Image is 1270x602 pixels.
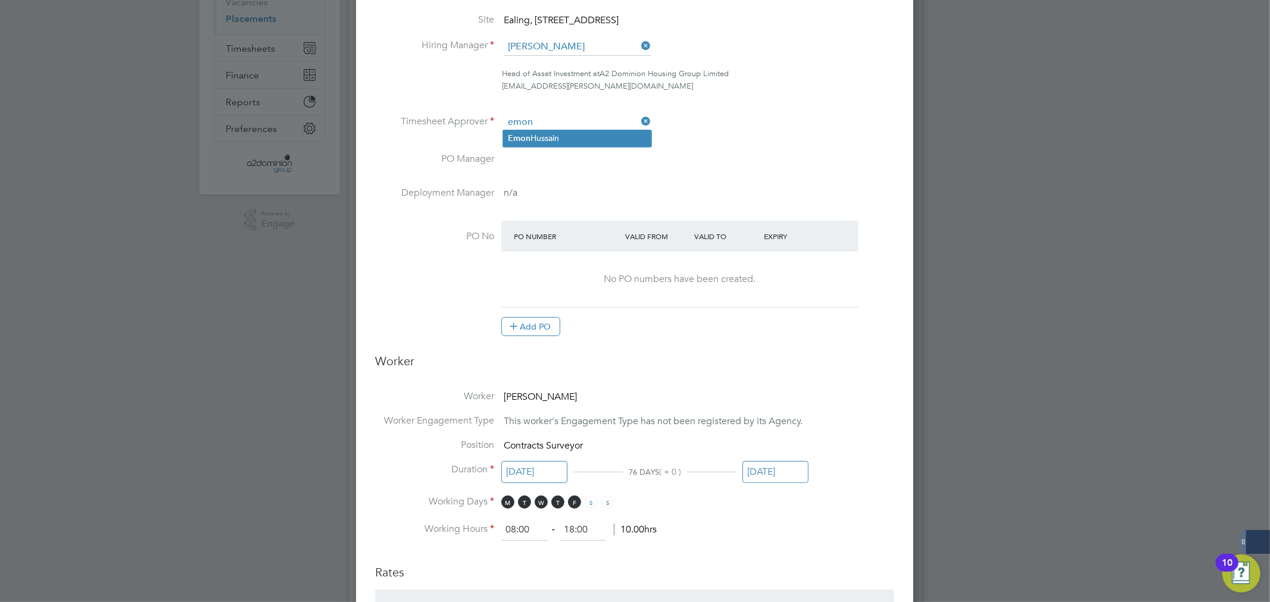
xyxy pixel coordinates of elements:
[560,519,606,541] input: 17:00
[504,114,651,131] input: Search for...
[518,496,531,509] span: T
[375,523,494,535] label: Working Hours
[692,225,762,247] div: Valid To
[513,273,847,286] div: No PO numbers have been created.
[375,463,494,476] label: Duration
[503,130,651,146] li: Hussain
[659,466,681,477] span: ( + 0 )
[600,68,729,79] span: A2 Dominion Housing Group Limited
[375,230,494,243] label: PO No
[614,523,657,535] span: 10.00hrs
[501,519,547,541] input: 08:00
[501,496,514,509] span: M
[622,225,692,247] div: Valid From
[504,187,517,199] span: n/a
[375,353,894,378] h3: Worker
[504,440,583,451] span: Contracts Surveyor
[375,153,494,165] label: PO Manager
[585,496,598,509] span: S
[1222,554,1260,592] button: Open Resource Center, 10 new notifications
[535,496,548,509] span: W
[504,415,803,427] span: This worker's Engagement Type has not been registered by its Agency.
[375,14,494,26] label: Site
[375,115,494,128] label: Timesheet Approver
[504,14,619,26] span: Ealing, [STREET_ADDRESS]
[1222,563,1232,578] div: 10
[550,523,557,535] span: ‐
[375,415,494,427] label: Worker Engagement Type
[501,317,560,336] button: Add PO
[375,390,494,403] label: Worker
[551,496,564,509] span: T
[502,68,600,79] span: Head of Asset Investment at
[501,461,567,483] input: Select one
[504,38,651,56] input: Search for...
[502,80,894,93] div: [EMAIL_ADDRESS][PERSON_NAME][DOMAIN_NAME]
[504,391,577,403] span: [PERSON_NAME]
[375,39,494,52] label: Hiring Manager
[508,133,531,143] b: Emon
[375,496,494,508] label: Working Days
[375,187,494,199] label: Deployment Manager
[742,461,809,483] input: Select one
[629,467,659,477] span: 76 DAYS
[568,496,581,509] span: F
[375,439,494,451] label: Position
[375,553,894,580] h3: Rates
[761,225,831,247] div: Expiry
[601,496,614,509] span: S
[511,225,622,247] div: PO Number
